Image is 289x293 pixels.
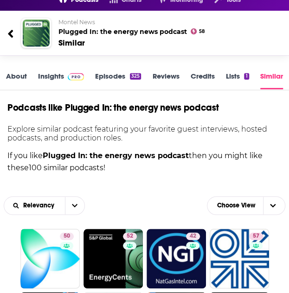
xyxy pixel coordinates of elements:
[147,229,206,288] a: 42
[123,233,137,240] a: 52
[38,72,84,89] a: InsightsPodchaser Pro
[58,19,268,36] h2: Plugged In: the energy news podcast
[64,232,70,241] span: 50
[152,72,179,89] a: Reviews
[23,20,50,47] img: Plugged In: the energy news podcast
[249,233,263,240] a: 57
[20,229,80,288] a: 50
[65,197,84,214] button: open menu
[210,229,269,288] a: 57
[4,125,285,142] p: Explore similar podcast featuring your favorite guest interviews, hosted podcasts, and production...
[4,202,65,209] button: open menu
[207,196,285,220] h2: Choose View
[60,233,74,240] a: 50
[58,19,95,26] span: Montel News
[23,202,58,209] span: Relevancy
[199,30,204,33] span: 58
[83,229,143,288] a: 52
[225,72,249,89] a: Lists1
[210,198,263,213] span: Choose View
[260,72,283,89] a: Similar
[43,151,189,160] strong: Plugged In: the energy news podcast
[6,72,27,89] a: About
[127,232,133,241] span: 52
[207,196,285,215] button: Choose View
[7,102,218,113] h1: Podcasts like Plugged In: the energy news podcast
[58,38,85,48] div: Similar
[186,233,200,240] a: 42
[95,72,141,89] a: Episodes325
[4,150,285,173] p: If you like then you might like these 100 similar podcasts !
[4,196,85,215] h2: Choose List sort
[244,73,249,80] div: 1
[190,232,196,241] span: 42
[130,73,141,80] div: 325
[253,232,259,241] span: 57
[68,73,84,80] img: Podchaser Pro
[190,72,214,89] a: Credits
